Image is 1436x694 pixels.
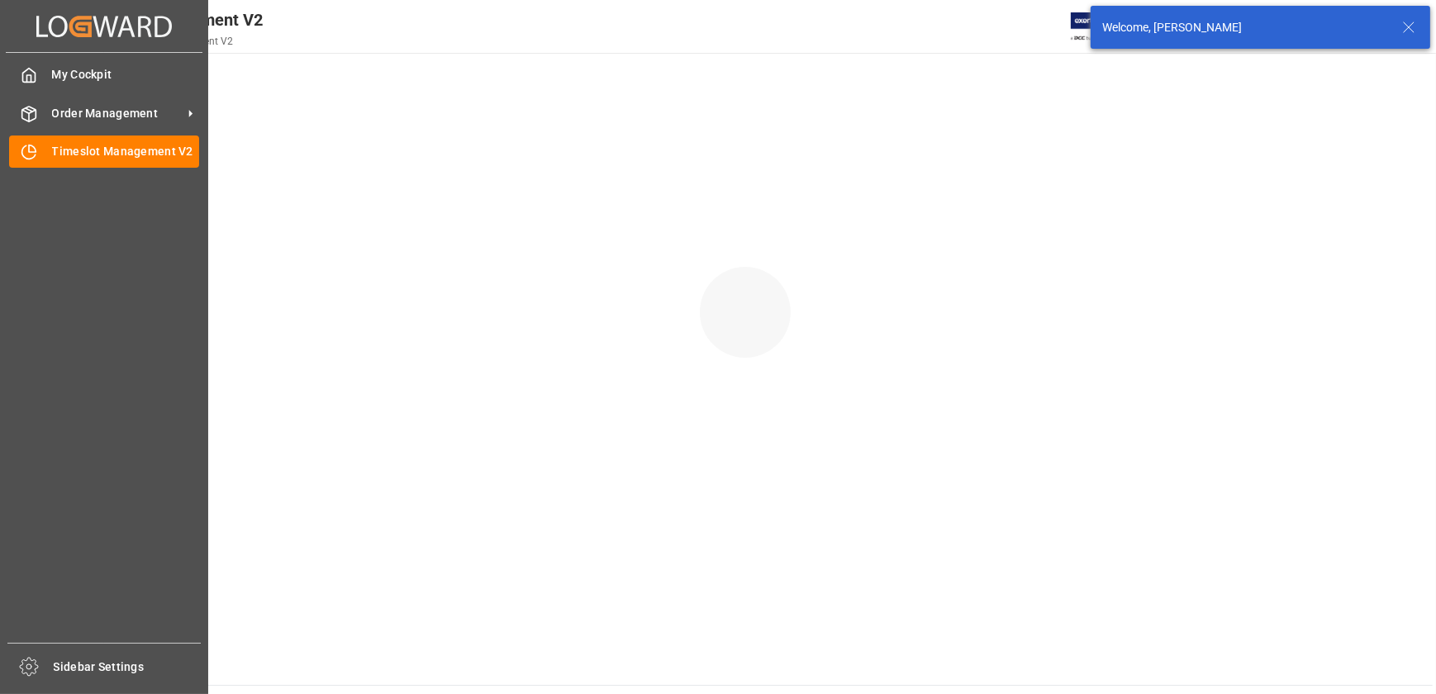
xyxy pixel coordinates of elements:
[52,66,200,83] span: My Cockpit
[54,658,202,676] span: Sidebar Settings
[1071,12,1128,41] img: Exertis%20JAM%20-%20Email%20Logo.jpg_1722504956.jpg
[9,135,199,168] a: Timeslot Management V2
[1102,19,1386,36] div: Welcome, [PERSON_NAME]
[52,105,183,122] span: Order Management
[9,59,199,91] a: My Cockpit
[52,143,200,160] span: Timeslot Management V2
